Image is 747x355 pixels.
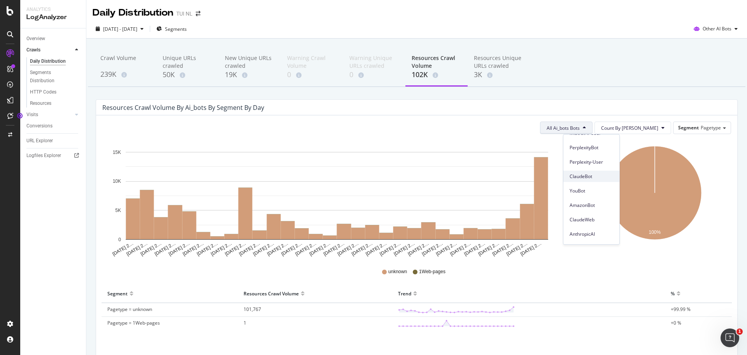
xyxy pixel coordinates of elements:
div: Visits [26,111,38,119]
span: 101,767 [244,306,261,313]
div: 239K [100,69,150,79]
span: unknown [388,268,407,275]
span: Count By Day [601,125,658,131]
span: Pagetype [701,124,721,131]
div: 50K [163,70,212,80]
div: Warning Crawl Volume [287,54,337,70]
svg: A chart. [102,140,572,257]
span: Perplexity-User [570,159,613,166]
div: Segments Distribution [30,69,73,85]
a: Visits [26,111,73,119]
div: Segment [107,287,128,300]
div: Tooltip anchor [16,112,23,119]
button: Segments [153,23,190,35]
button: Other AI Bots [691,23,741,35]
span: Segment [678,124,699,131]
svg: A chart. [580,140,729,257]
span: AnthropicAI [570,231,613,238]
span: ClaudeBot [570,173,613,180]
span: +99.99 % [671,306,691,313]
div: Crawl Volume [100,54,150,69]
button: [DATE] - [DATE] [93,23,147,35]
a: URL Explorer [26,137,81,145]
div: LogAnalyzer [26,13,80,22]
span: [DATE] - [DATE] [103,26,137,32]
div: Warning Unique URLs crawled [349,54,399,70]
div: URL Explorer [26,137,53,145]
div: Conversions [26,122,53,130]
a: Crawls [26,46,73,54]
text: 15K [113,150,121,155]
a: Conversions [26,122,81,130]
span: AmazonBot [570,202,613,209]
div: New Unique URLs crawled [225,54,275,70]
div: Resources [30,99,51,108]
div: Logfiles Explorer [26,152,61,160]
span: YouBot [570,187,613,194]
div: Resources Crawl Volume by ai_bots by Segment by Day [102,104,264,111]
span: 1 [244,320,246,326]
div: Daily Distribution [93,6,173,19]
a: HTTP Codes [30,88,81,96]
span: 1 [736,329,743,335]
text: 100% [649,230,661,235]
span: PerplexityBot [570,144,613,151]
text: 5K [115,208,121,213]
div: 19K [225,70,275,80]
div: Overview [26,35,45,43]
div: Resources Crawl Volume [412,54,461,70]
span: All Ai_bots Bots [547,125,580,131]
text: 0 [118,237,121,242]
span: 1Web-pages [419,268,445,275]
a: Logfiles Explorer [26,152,81,160]
a: Segments Distribution [30,69,81,85]
span: Other AI Bots [703,25,731,32]
span: Pagetype = unknown [107,306,152,313]
div: Unique URLs crawled [163,54,212,70]
span: +0 % [671,320,681,326]
div: HTTP Codes [30,88,56,96]
a: Resources [30,99,81,108]
button: Count By [PERSON_NAME] [594,122,671,134]
div: Analytics [26,6,80,13]
button: All Ai_bots Bots [540,122,593,134]
a: Daily Distribution [30,57,81,65]
div: arrow-right-arrow-left [196,11,200,16]
span: ClaudeWeb [570,216,613,223]
div: 102K [412,70,461,80]
div: 0 [349,70,399,80]
div: 0 [287,70,337,80]
div: % [671,287,675,300]
span: Pagetype = 1Web-pages [107,320,160,326]
span: Segments [165,26,187,32]
div: Crawls [26,46,40,54]
div: Resources Crawl Volume [244,287,299,300]
a: Overview [26,35,81,43]
div: Resources Unique URLs crawled [474,54,524,70]
iframe: Intercom live chat [721,329,739,347]
div: Trend [398,287,411,300]
div: 3K [474,70,524,80]
div: TUI NL [176,10,193,18]
div: Daily Distribution [30,57,66,65]
text: 10K [113,179,121,184]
